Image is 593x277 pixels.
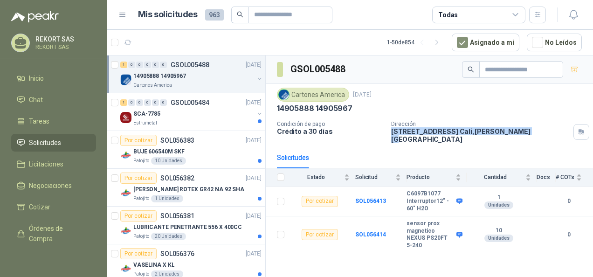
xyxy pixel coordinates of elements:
a: 1 0 0 0 0 0 GSOL005484[DATE] Company LogoSCA-7785Estrumetal [120,97,263,127]
img: Company Logo [120,112,131,123]
p: Crédito a 30 días [277,127,384,135]
p: Dirección [391,121,570,127]
th: Estado [290,168,355,187]
p: 14905888 14905967 [133,72,186,81]
div: 10 Unidades [151,157,186,165]
p: Patojito [133,233,149,240]
span: Solicitud [355,174,393,180]
p: VASELINA X KL [133,261,174,270]
a: Por cotizarSOL056383[DATE] Company LogoBUJE 606540M SKFPatojito10 Unidades [107,131,265,169]
span: Chat [29,95,43,105]
img: Logo peakr [11,11,59,22]
span: Tareas [29,116,49,126]
div: 0 [128,99,135,106]
a: 1 0 0 0 0 0 GSOL005488[DATE] Company Logo14905888 14905967Cartones America [120,59,263,89]
span: Cantidad [467,174,524,180]
div: 0 [136,62,143,68]
span: Licitaciones [29,159,63,169]
p: [DATE] [353,90,372,99]
div: 0 [136,99,143,106]
th: Docs [537,168,556,187]
p: Estrumetal [133,119,157,127]
b: C6097B1077 Interruptor12" - 60" H2O [407,190,454,212]
a: Por cotizarSOL056382[DATE] Company Logo[PERSON_NAME] ROTEX GR42 NA 92 SHAPatojito1 Unidades [107,169,265,207]
div: Por cotizar [120,210,157,222]
div: 1 - 50 de 854 [387,35,444,50]
div: 0 [144,62,151,68]
span: 963 [205,9,224,21]
img: Company Logo [279,90,289,100]
p: Cartones America [133,82,172,89]
div: Por cotizar [120,173,157,184]
p: GSOL005488 [171,62,209,68]
p: [DATE] [246,98,262,107]
p: SOL056376 [160,250,194,257]
div: Unidades [484,201,513,209]
a: Negociaciones [11,177,96,194]
img: Company Logo [120,74,131,85]
div: 0 [144,99,151,106]
p: [DATE] [246,61,262,69]
div: 0 [152,62,159,68]
a: Remisiones [11,251,96,269]
div: 1 [120,62,127,68]
p: BUJE 606540M SKF [133,147,185,156]
div: 20 Unidades [151,233,186,240]
h3: GSOL005488 [290,62,347,76]
div: 0 [128,62,135,68]
b: sensor prox magnetico NEXUS PS20FT 5-240 [407,220,454,249]
th: Cantidad [467,168,537,187]
span: search [237,11,243,18]
th: # COTs [556,168,593,187]
div: 1 Unidades [151,195,183,202]
b: SOL056413 [355,198,386,204]
p: [PERSON_NAME] ROTEX GR42 NA 92 SHA [133,185,244,194]
div: Todas [438,10,458,20]
p: LUBRICANTE PENETRANTE 556 X 400CC [133,223,242,232]
img: Company Logo [120,263,131,274]
a: SOL056414 [355,231,386,238]
p: SOL056383 [160,137,194,144]
span: Solicitudes [29,138,61,148]
div: Por cotizar [120,248,157,259]
span: Órdenes de Compra [29,223,87,244]
span: Inicio [29,73,44,83]
th: Producto [407,168,467,187]
p: REKORT SAS [35,36,94,42]
b: 10 [467,227,531,235]
p: SOL056381 [160,213,194,219]
div: 1 [120,99,127,106]
p: SCA-7785 [133,110,160,118]
th: Solicitud [355,168,407,187]
div: Por cotizar [120,135,157,146]
div: 0 [160,99,167,106]
div: 0 [160,62,167,68]
p: SOL056382 [160,175,194,181]
p: 14905888 14905967 [277,104,352,113]
p: REKORT SAS [35,44,94,50]
a: Inicio [11,69,96,87]
p: [DATE] [246,249,262,258]
button: Asignado a mi [452,34,519,51]
b: 1 [467,194,531,201]
div: Unidades [484,235,513,242]
img: Company Logo [120,187,131,199]
p: GSOL005484 [171,99,209,106]
div: Cartones America [277,88,349,102]
div: Por cotizar [302,196,338,207]
a: Chat [11,91,96,109]
a: Cotizar [11,198,96,216]
b: 0 [556,230,582,239]
span: Negociaciones [29,180,72,191]
p: Patojito [133,195,149,202]
button: No Leídos [527,34,582,51]
p: [DATE] [246,136,262,145]
p: [DATE] [246,174,262,183]
div: Solicitudes [277,152,309,163]
a: Por cotizarSOL056381[DATE] Company LogoLUBRICANTE PENETRANTE 556 X 400CCPatojito20 Unidades [107,207,265,244]
p: [STREET_ADDRESS] Cali , [PERSON_NAME][GEOGRAPHIC_DATA] [391,127,570,143]
a: Tareas [11,112,96,130]
a: Órdenes de Compra [11,220,96,248]
div: Por cotizar [302,229,338,240]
